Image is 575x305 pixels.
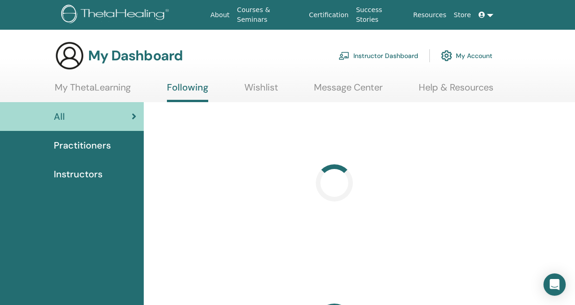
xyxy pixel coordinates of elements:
[54,110,65,123] span: All
[339,52,350,60] img: chalkboard-teacher.svg
[314,82,383,100] a: Message Center
[207,6,233,24] a: About
[55,41,84,71] img: generic-user-icon.jpg
[352,1,409,28] a: Success Stories
[409,6,450,24] a: Resources
[441,48,452,64] img: cog.svg
[55,82,131,100] a: My ThetaLearning
[61,5,172,26] img: logo.png
[88,47,183,64] h3: My Dashboard
[419,82,493,100] a: Help & Resources
[167,82,208,102] a: Following
[543,273,566,296] div: Open Intercom Messenger
[244,82,278,100] a: Wishlist
[450,6,475,24] a: Store
[233,1,305,28] a: Courses & Seminars
[54,167,102,181] span: Instructors
[339,45,418,66] a: Instructor Dashboard
[305,6,352,24] a: Certification
[54,138,111,152] span: Practitioners
[441,45,492,66] a: My Account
